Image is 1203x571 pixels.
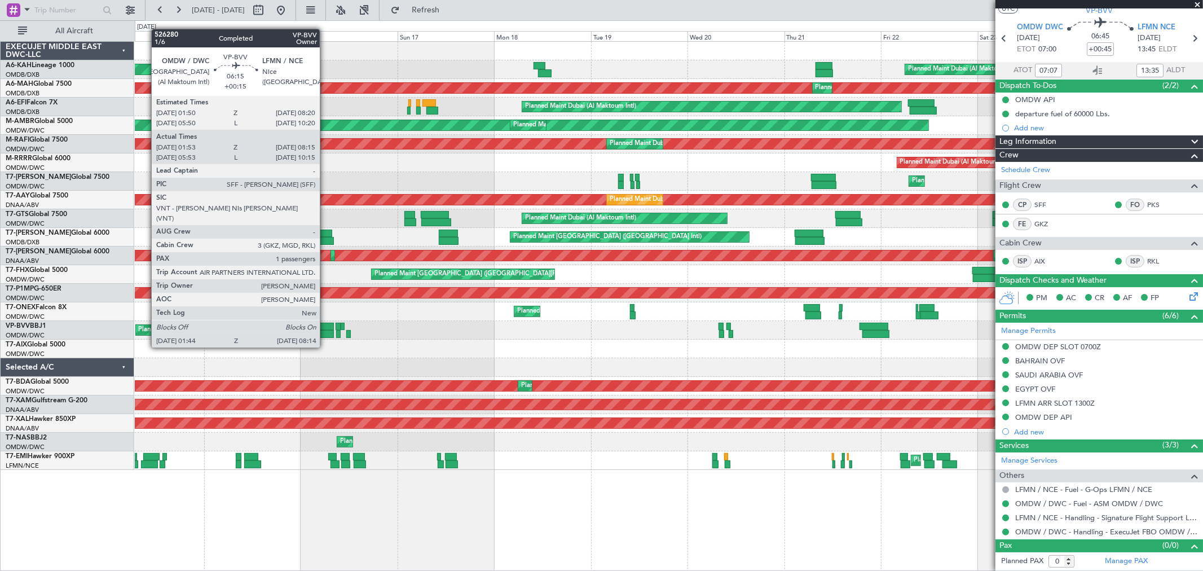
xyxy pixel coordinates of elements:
[6,99,58,106] a: A6-EFIFalcon 7X
[1151,293,1159,304] span: FP
[402,6,450,14] span: Refresh
[398,31,494,41] div: Sun 17
[1162,439,1179,451] span: (3/3)
[6,89,39,98] a: OMDB/DXB
[1126,199,1144,211] div: FO
[374,266,603,283] div: Planned Maint [GEOGRAPHIC_DATA] ([GEOGRAPHIC_DATA][PERSON_NAME])
[340,433,467,450] div: Planned Maint Abuja ([PERSON_NAME] Intl)
[1136,64,1164,77] input: --:--
[525,98,636,115] div: Planned Maint Dubai (Al Maktoum Intl)
[139,322,250,339] div: Planned Maint Dubai (Al Maktoum Intl)
[1015,527,1197,537] a: OMDW / DWC - Handling - ExecuJet FBO OMDW / DWC
[6,285,34,292] span: T7-P1MP
[6,71,39,79] a: OMDB/DXB
[137,23,156,32] div: [DATE]
[6,137,68,143] a: M-RAFIGlobal 7500
[912,173,1023,190] div: Planned Maint Dubai (Al Maktoum Intl)
[1015,412,1072,422] div: OMDW DEP API
[881,31,977,41] div: Fri 22
[6,331,45,340] a: OMDW/DWC
[6,145,45,153] a: OMDW/DWC
[1138,44,1156,55] span: 13:45
[1017,33,1040,44] span: [DATE]
[914,452,979,469] div: Planned Maint Chester
[999,237,1042,250] span: Cabin Crew
[6,118,73,125] a: M-AMBRGlobal 5000
[6,248,71,255] span: T7-[PERSON_NAME]
[1013,218,1032,230] div: FE
[1147,200,1173,210] a: PKS
[1036,293,1047,304] span: PM
[1038,44,1056,55] span: 07:00
[6,341,65,348] a: T7-AIXGlobal 5000
[1013,65,1032,76] span: ATOT
[999,179,1041,192] span: Flight Crew
[6,434,30,441] span: T7-NAS
[6,81,33,87] span: A6-MAH
[6,304,67,311] a: T7-ONEXFalcon 8X
[1138,22,1175,33] span: LFMN NCE
[999,539,1012,552] span: Pax
[6,341,27,348] span: T7-AIX
[1158,44,1176,55] span: ELDT
[6,294,45,302] a: OMDW/DWC
[6,211,67,218] a: T7-GTSGlobal 7500
[6,379,69,385] a: T7-BDAGlobal 5000
[6,211,29,218] span: T7-GTS
[6,443,45,451] a: OMDW/DWC
[1015,95,1055,104] div: OMDW API
[1015,370,1083,380] div: SAUDI ARABIA OVF
[6,267,29,274] span: T7-FHX
[6,323,46,330] a: VP-BVVBBJ1
[1013,199,1032,211] div: CP
[385,1,453,19] button: Refresh
[1015,485,1152,494] a: LFMN / NCE - Fuel - G-Ops LFMN / NCE
[6,397,87,404] a: T7-XAMGulfstream G-200
[785,31,881,41] div: Thu 21
[1001,326,1056,337] a: Manage Permits
[6,275,45,284] a: OMDW/DWC
[1015,499,1163,508] a: OMDW / DWC - Fuel - ASM OMDW / DWC
[6,453,74,460] a: T7-EMIHawker 900XP
[6,137,29,143] span: M-RAFI
[6,406,39,414] a: DNAA/ABV
[1162,539,1179,551] span: (0/0)
[6,350,45,358] a: OMDW/DWC
[1017,44,1035,55] span: ETOT
[591,31,688,41] div: Tue 19
[1034,256,1060,266] a: AIX
[999,310,1026,323] span: Permits
[6,238,39,247] a: OMDB/DXB
[999,135,1056,148] span: Leg Information
[1086,5,1113,16] span: VP-BVV
[6,174,71,181] span: T7-[PERSON_NAME]
[521,377,632,394] div: Planned Maint Dubai (Al Maktoum Intl)
[6,62,32,69] span: A6-KAH
[525,210,636,227] div: Planned Maint Dubai (Al Maktoum Intl)
[6,257,39,265] a: DNAA/ABV
[1034,200,1060,210] a: SFF
[688,31,784,41] div: Wed 20
[6,219,45,228] a: OMDW/DWC
[6,99,27,106] span: A6-EFI
[1123,293,1132,304] span: AF
[6,379,30,385] span: T7-BDA
[494,31,591,41] div: Mon 18
[6,397,32,404] span: T7-XAM
[6,248,109,255] a: T7-[PERSON_NAME]Global 6000
[1166,65,1185,76] span: ALDT
[1066,293,1076,304] span: AC
[1015,109,1110,118] div: departure fuel of 60000 Lbs.
[6,453,28,460] span: T7-EMI
[1014,427,1197,437] div: Add new
[1035,64,1062,77] input: --:--
[513,229,702,245] div: Planned Maint [GEOGRAPHIC_DATA] ([GEOGRAPHIC_DATA] Intl)
[610,191,721,208] div: Planned Maint Dubai (Al Maktoum Intl)
[6,192,30,199] span: T7-AAY
[6,230,71,236] span: T7-[PERSON_NAME]
[6,62,74,69] a: A6-KAHLineage 1000
[999,469,1024,482] span: Others
[999,274,1107,287] span: Dispatch Checks and Weather
[301,31,397,41] div: Sat 16
[6,416,76,423] a: T7-XALHawker 850XP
